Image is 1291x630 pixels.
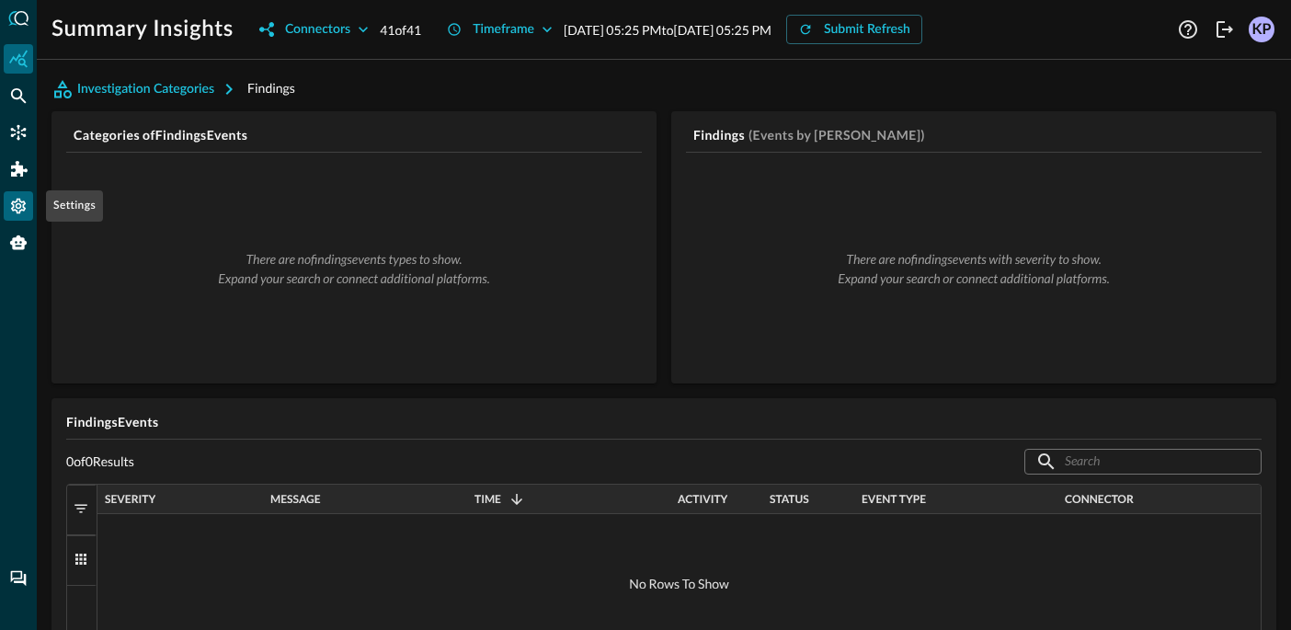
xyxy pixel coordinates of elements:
[1065,444,1219,478] input: Search
[380,20,421,40] p: 41 of 41
[1210,15,1240,44] button: Logout
[51,15,234,44] h1: Summary Insights
[786,15,922,44] button: Submit Refresh
[473,18,534,41] div: Timeframe
[748,126,925,144] h5: (Events by [PERSON_NAME])
[4,228,33,258] div: Query Agent
[46,190,103,222] div: Settings
[4,44,33,74] div: Summary Insights
[1065,493,1134,506] span: Connector
[248,15,380,44] button: Connectors
[693,126,745,144] h5: Findings
[105,493,155,506] span: Severity
[436,15,564,44] button: Timeframe
[1249,17,1274,42] div: KP
[678,493,727,506] span: Activity
[247,80,295,96] span: Findings
[862,493,926,506] span: Event Type
[74,126,642,144] h5: Categories of Findings Events
[564,20,771,40] p: [DATE] 05:25 PM to [DATE] 05:25 PM
[824,18,910,41] div: Submit Refresh
[51,74,247,104] button: Investigation Categories
[770,493,809,506] span: Status
[285,18,350,41] div: Connectors
[4,118,33,147] div: Connectors
[96,249,612,288] div: There are no findings events types to show. Expand your search or connect additional platforms.
[715,249,1232,288] div: There are no findings events with severity to show. Expand your search or connect additional plat...
[474,493,501,506] span: Time
[4,81,33,110] div: Federated Search
[66,413,1262,431] h5: Findings Events
[1173,15,1203,44] button: Help
[5,155,34,184] div: Addons
[4,564,33,593] div: Chat
[4,191,33,221] div: Settings
[270,493,321,506] span: Message
[66,453,134,470] p: 0 of 0 Results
